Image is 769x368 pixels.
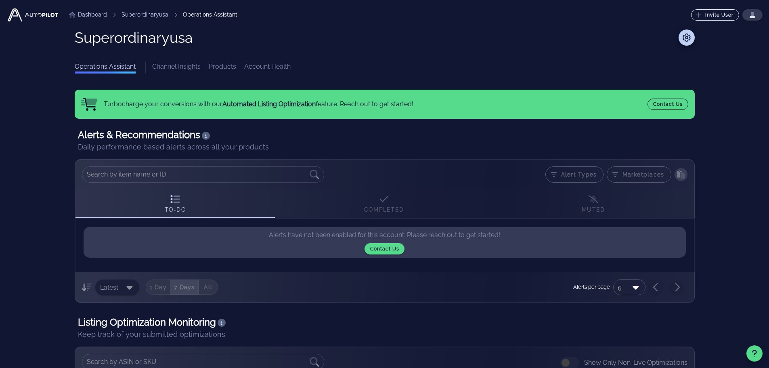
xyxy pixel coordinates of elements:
div: Operations Assistant [183,11,237,19]
a: Superordinaryusa [122,11,168,19]
button: Contact us [647,99,688,110]
a: Account Health [244,62,291,74]
div: Daily performance based alerts across all your products [78,141,691,153]
p: Alerts have not been enabled for this account. Please reach out to get started! [84,227,686,258]
h1: Listing Optimization Monitoring [78,316,691,329]
span: Invite User [697,12,734,18]
small: Alerts per page [573,283,610,291]
span: Contact us [653,101,683,107]
span: contact us [370,246,400,252]
div: Keep track of your submitted optimizations [78,329,691,340]
a: To-Do [75,189,275,218]
button: Invite User [691,9,739,21]
img: Autopilot [6,7,59,23]
button: contact us [365,243,404,254]
button: Support [746,345,763,362]
div: 5 [618,284,622,291]
span: Turbocharge your conversions with our feature. Reach out to get started! [104,100,413,108]
a: Products [209,62,236,74]
h1: Superordinaryusa [75,29,193,46]
nav: Pagination Navigation [645,279,687,296]
a: Operations Assistant [75,62,136,74]
a: Dashboard [69,11,107,19]
a: Channel Insights [152,62,201,74]
div: 5 [613,279,645,295]
input: Search by item name or ID [87,168,308,181]
span: Automated Listing Optimization [222,100,316,108]
h1: Alerts & Recommendations [78,128,691,141]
